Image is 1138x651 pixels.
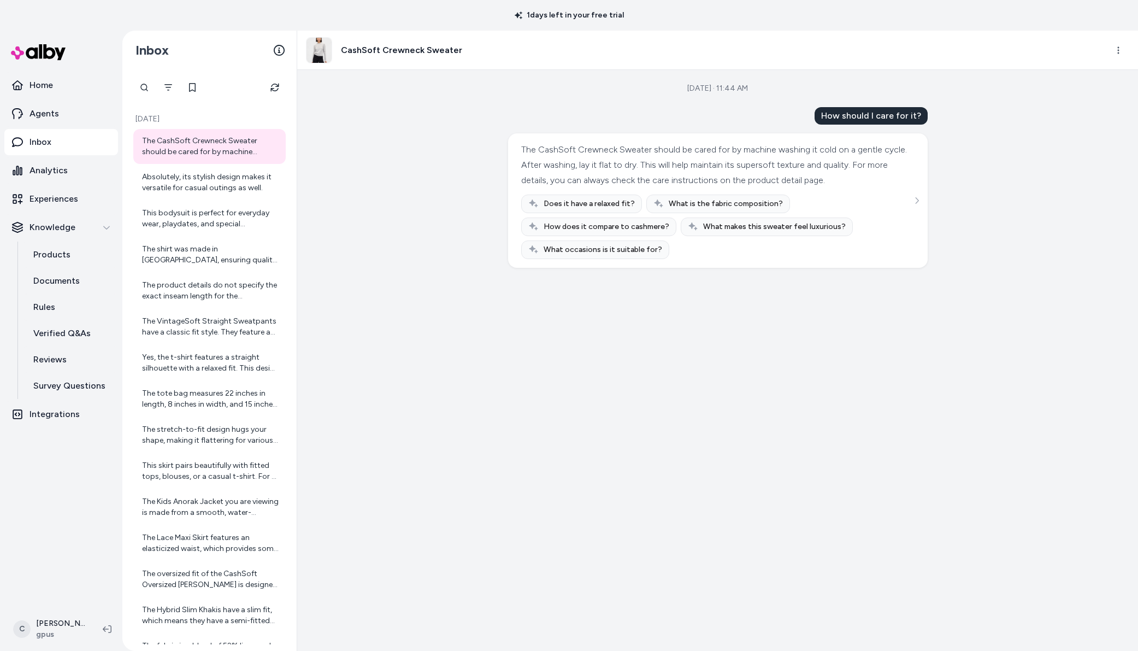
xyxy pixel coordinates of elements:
div: [DATE] · 11:44 AM [687,83,748,94]
div: This skirt pairs beautifully with fitted tops, blouses, or a casual t-shirt. For a chic look, try... [142,460,279,482]
button: See more [910,194,923,207]
p: Integrations [30,408,80,421]
p: Inbox [30,136,51,149]
div: The tote bag measures 22 inches in length, 8 inches in width, and 15 inches in height. [142,388,279,410]
h2: Inbox [135,42,169,58]
div: The product details do not specify the exact inseam length for the VintageSoft Baggy Wide-Leg Swe... [142,280,279,302]
img: cn60053213.jpg [306,38,332,63]
div: The oversized fit of the CashSoft Oversized [PERSON_NAME] is designed to feel loose and relaxed o... [142,568,279,590]
p: [PERSON_NAME] [36,618,85,629]
span: C [13,620,31,638]
div: The stretch-to-fit design hugs your shape, making it flattering for various body types. [142,424,279,446]
a: This bodysuit is perfect for everyday wear, playdates, and special occasions. Its classic style m... [133,201,286,236]
p: Home [30,79,53,92]
div: The VintageSoft Straight Sweatpants have a classic fit style. They feature an easy silhouette tha... [142,316,279,338]
a: The tote bag measures 22 inches in length, 8 inches in width, and 15 inches in height. [133,382,286,417]
p: Products [33,248,70,261]
a: The Lace Maxi Skirt features an elasticized waist, which provides some stretch and comfort around... [133,526,286,561]
a: Analytics [4,157,118,184]
a: Reviews [22,347,118,373]
span: What occasions is it suitable for? [544,244,662,255]
p: Analytics [30,164,68,177]
a: Products [22,242,118,268]
p: Experiences [30,192,78,206]
div: How should I care for it? [815,107,928,125]
button: Filter [157,77,179,98]
div: The Lace Maxi Skirt features an elasticized waist, which provides some stretch and comfort around... [142,532,279,554]
img: alby Logo [11,44,66,60]
button: Refresh [264,77,286,98]
div: This bodysuit is perfect for everyday wear, playdates, and special occasions. Its classic style m... [142,208,279,230]
a: Documents [22,268,118,294]
a: The shirt was made in [GEOGRAPHIC_DATA], ensuring quality craftsmanship. [133,237,286,272]
h3: CashSoft Crewneck Sweater [341,44,462,57]
a: This skirt pairs beautifully with fitted tops, blouses, or a casual t-shirt. For a chic look, try... [133,454,286,489]
p: Rules [33,301,55,314]
span: How does it compare to cashmere? [544,221,669,232]
a: The stretch-to-fit design hugs your shape, making it flattering for various body types. [133,418,286,453]
button: Knowledge [4,214,118,241]
p: Knowledge [30,221,75,234]
a: The Kids Anorak Jacket you are viewing is made from a smooth, water-repellent cotton-nylon blend ... [133,490,286,525]
div: Yes, the t-shirt features a straight silhouette with a relaxed fit. This design allows for comfor... [142,352,279,374]
a: Agents [4,101,118,127]
a: Rules [22,294,118,320]
div: The CashSoft Crewneck Sweater should be cared for by machine washing it cold on a gentle cycle. A... [142,136,279,157]
div: The Kids Anorak Jacket you are viewing is made from a smooth, water-repellent cotton-nylon blend ... [142,496,279,518]
span: gpus [36,629,85,640]
p: Verified Q&As [33,327,91,340]
div: The Hybrid Slim Khakis have a slim fit, which means they have a semi-fitted silhouette that fits ... [142,605,279,626]
p: Documents [33,274,80,288]
a: The Hybrid Slim Khakis have a slim fit, which means they have a semi-fitted silhouette that fits ... [133,598,286,633]
a: Yes, the t-shirt features a straight silhouette with a relaxed fit. This design allows for comfor... [133,345,286,380]
p: [DATE] [133,114,286,125]
span: Does it have a relaxed fit? [544,198,635,209]
p: Reviews [33,353,67,366]
div: The CashSoft Crewneck Sweater should be cared for by machine washing it cold on a gentle cycle. A... [521,142,912,188]
p: 1 days left in your free trial [508,10,630,21]
a: Experiences [4,186,118,212]
a: Integrations [4,401,118,427]
button: C[PERSON_NAME]gpus [7,612,94,647]
span: What is the fabric composition? [669,198,783,209]
span: What makes this sweater feel luxurious? [703,221,846,232]
a: Absolutely, its stylish design makes it versatile for casual outings as well. [133,165,286,200]
a: Verified Q&As [22,320,118,347]
a: Home [4,72,118,98]
p: Survey Questions [33,379,105,392]
a: The CashSoft Crewneck Sweater should be cared for by machine washing it cold on a gentle cycle. A... [133,129,286,164]
div: Absolutely, its stylish design makes it versatile for casual outings as well. [142,172,279,193]
a: Inbox [4,129,118,155]
a: The VintageSoft Straight Sweatpants have a classic fit style. They feature an easy silhouette tha... [133,309,286,344]
a: Survey Questions [22,373,118,399]
p: Agents [30,107,59,120]
a: The oversized fit of the CashSoft Oversized [PERSON_NAME] is designed to feel loose and relaxed o... [133,562,286,597]
div: The shirt was made in [GEOGRAPHIC_DATA], ensuring quality craftsmanship. [142,244,279,266]
a: The product details do not specify the exact inseam length for the VintageSoft Baggy Wide-Leg Swe... [133,273,286,308]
